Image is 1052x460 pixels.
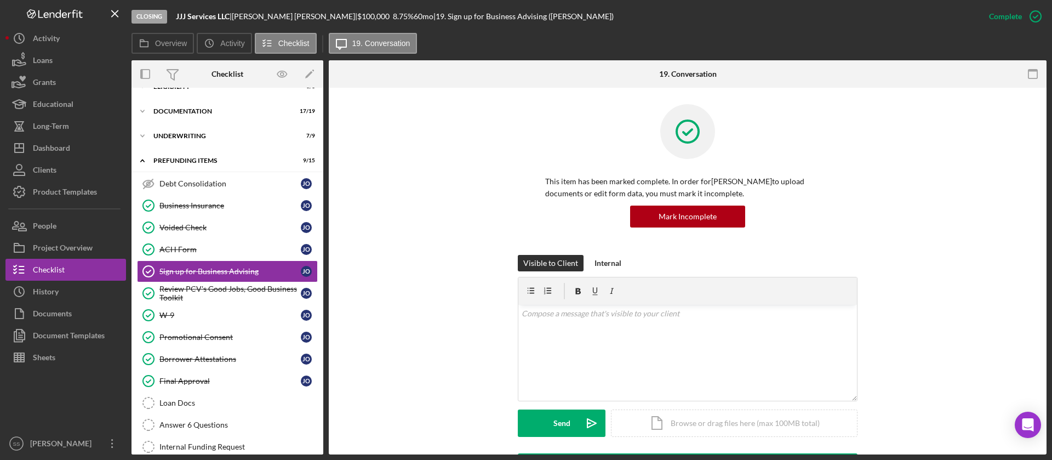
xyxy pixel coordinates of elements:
button: History [5,281,126,303]
button: Internal [589,255,627,271]
div: J O [301,288,312,299]
div: [PERSON_NAME] [PERSON_NAME] | [232,12,357,21]
p: This item has been marked complete. In order for [PERSON_NAME] to upload documents or edit form d... [545,175,830,200]
div: Product Templates [33,181,97,206]
div: Answer 6 Questions [159,421,317,429]
button: Visible to Client [518,255,584,271]
div: Long-Term [33,115,69,140]
div: J O [301,354,312,365]
div: J O [301,376,312,387]
div: Checklist [211,70,243,78]
div: History [33,281,59,305]
div: J O [301,310,312,321]
div: Final Approval [159,377,301,385]
a: Business InsuranceJO [137,195,318,217]
a: Sign up for Business AdvisingJO [137,260,318,282]
div: Educational [33,93,73,118]
button: Checklist [5,259,126,281]
button: Project Overview [5,237,126,259]
label: Activity [220,39,244,48]
div: Prefunding Items [153,157,288,164]
button: Clients [5,159,126,181]
label: Overview [155,39,187,48]
div: ACH Form [159,245,301,254]
button: Sheets [5,347,126,368]
div: 9 / 15 [295,157,315,164]
div: Open Intercom Messenger [1015,412,1041,438]
div: Internal Funding Request [159,442,317,451]
div: J O [301,332,312,343]
a: Debt ConsolidationJO [137,173,318,195]
a: Borrower AttestationsJO [137,348,318,370]
div: Dashboard [33,137,70,162]
div: $100,000 [357,12,393,21]
div: Clients [33,159,56,184]
div: Complete [989,5,1022,27]
div: Borrower Attestations [159,355,301,364]
div: | [176,12,232,21]
div: Closing [131,10,167,24]
div: W-9 [159,311,301,320]
div: Grants [33,71,56,96]
button: Dashboard [5,137,126,159]
div: Documents [33,303,72,327]
b: JJJ Services LLC [176,12,230,21]
div: 17 / 19 [295,108,315,115]
a: Voided CheckJO [137,217,318,238]
a: Loan Docs [137,392,318,414]
label: 19. Conversation [352,39,410,48]
button: People [5,215,126,237]
div: Project Overview [33,237,93,262]
div: Document Templates [33,325,105,349]
button: SS[PERSON_NAME] [5,433,126,455]
div: J O [301,244,312,255]
div: Underwriting [153,133,288,139]
button: Document Templates [5,325,126,347]
button: Checklist [255,33,317,54]
div: J O [301,200,312,211]
button: Overview [131,33,194,54]
button: Mark Incomplete [630,206,745,228]
div: Internal [594,255,621,271]
a: Internal Funding Request [137,436,318,458]
button: Long-Term [5,115,126,137]
div: Voided Check [159,223,301,232]
a: Review PCV's Good Jobs, Good Business ToolkitJO [137,282,318,304]
div: [PERSON_NAME] [27,433,99,457]
a: Final ApprovalJO [137,370,318,392]
div: Checklist [33,259,65,283]
a: ACH FormJO [137,238,318,260]
label: Checklist [278,39,310,48]
div: Review PCV's Good Jobs, Good Business Toolkit [159,285,301,302]
button: Documents [5,303,126,325]
button: Loans [5,49,126,71]
button: Activity [5,27,126,49]
div: Send [553,410,570,437]
text: SS [13,441,20,447]
div: J O [301,266,312,277]
div: Sheets [33,347,55,371]
div: J O [301,222,312,233]
button: Product Templates [5,181,126,203]
div: 7 / 9 [295,133,315,139]
div: 19. Conversation [659,70,717,78]
div: Visible to Client [523,255,578,271]
button: Activity [197,33,251,54]
div: Mark Incomplete [659,206,717,228]
div: Business Insurance [159,201,301,210]
div: | 19. Sign up for Business Advising ([PERSON_NAME]) [433,12,614,21]
div: Loans [33,49,53,74]
div: 60 mo [414,12,433,21]
a: Educational [5,93,126,115]
a: Grants [5,71,126,93]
